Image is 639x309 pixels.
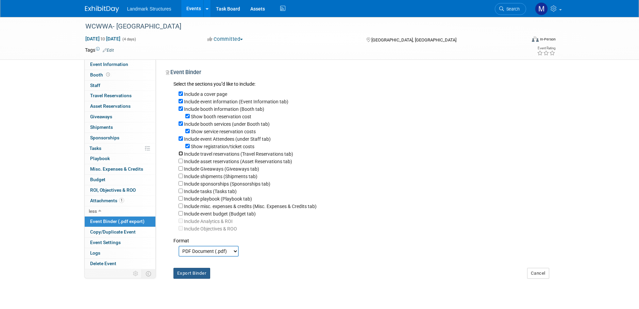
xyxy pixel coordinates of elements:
[527,268,549,279] button: Cancel
[205,36,246,43] button: Committed
[85,70,155,80] a: Booth
[486,35,556,46] div: Event Format
[85,47,114,53] td: Tags
[191,129,256,134] label: Show service reservation costs
[90,240,121,245] span: Event Settings
[85,196,155,206] a: Attachments1
[184,136,271,142] label: Include event Attendees (under Staff tab)
[173,232,549,244] div: Format
[90,177,105,182] span: Budget
[85,101,155,111] a: Asset Reservations
[90,135,119,140] span: Sponsorships
[90,93,132,98] span: Travel Reservations
[85,206,155,217] a: less
[85,248,155,258] a: Logs
[184,174,257,179] label: Include shipments (Shipments tab)
[191,144,254,149] label: Show registration/ticket costs
[90,261,116,266] span: Delete Event
[184,211,256,217] label: Include event budget (Budget tab)
[184,204,317,209] label: Include misc. expenses & credits (Misc. Expenses & Credits tab)
[535,2,548,15] img: Maryann Tijerina
[90,83,100,88] span: Staff
[184,106,264,112] label: Include booth information (Booth tab)
[184,166,259,172] label: Include Giveaways (Giveaways tab)
[85,112,155,122] a: Giveaways
[127,6,171,12] span: Landmark Structures
[495,3,526,15] a: Search
[532,36,539,42] img: Format-Inperson.png
[85,81,155,91] a: Staff
[90,114,112,119] span: Giveaways
[103,48,114,53] a: Edit
[179,219,183,223] input: Your ExhibitDay workspace does not have access to Analytics and ROI.
[89,145,101,151] span: Tasks
[90,198,124,203] span: Attachments
[85,133,155,143] a: Sponsorships
[90,103,131,109] span: Asset Reservations
[371,37,456,42] span: [GEOGRAPHIC_DATA], [GEOGRAPHIC_DATA]
[122,37,136,41] span: (4 days)
[184,219,233,224] label: Your ExhibitDay workspace does not have access to Analytics and ROI.
[90,62,128,67] span: Event Information
[184,99,288,104] label: Include event information (Event Information tab)
[90,124,113,130] span: Shipments
[85,154,155,164] a: Playbook
[85,122,155,133] a: Shipments
[90,187,136,193] span: ROI, Objectives & ROO
[85,36,121,42] span: [DATE] [DATE]
[184,226,237,231] label: Your ExhibitDay workspace does not have access to Analytics and ROI.
[85,217,155,227] a: Event Binder (.pdf export)
[184,196,252,202] label: Include playbook (Playbook tab)
[85,91,155,101] a: Travel Reservations
[119,198,124,203] span: 1
[173,81,549,88] div: Select the sections you''d like to include:
[90,72,111,78] span: Booth
[85,175,155,185] a: Budget
[85,143,155,154] a: Tasks
[184,189,237,194] label: Include tasks (Tasks tab)
[540,37,556,42] div: In-Person
[85,227,155,237] a: Copy/Duplicate Event
[90,250,100,256] span: Logs
[537,47,555,50] div: Event Rating
[184,91,227,97] label: Include a cover page
[130,269,142,278] td: Personalize Event Tab Strip
[173,268,211,279] button: Export Binder
[85,185,155,195] a: ROI, Objectives & ROO
[85,259,155,269] a: Delete Event
[85,59,155,70] a: Event Information
[90,156,110,161] span: Playbook
[90,219,145,224] span: Event Binder (.pdf export)
[85,6,119,13] img: ExhibitDay
[105,72,111,77] span: Booth not reserved yet
[184,121,270,127] label: Include booth services (under Booth tab)
[184,181,270,187] label: Include sponsorships (Sponsorships tab)
[100,36,106,41] span: to
[179,226,183,230] input: Your ExhibitDay workspace does not have access to Analytics and ROI.
[166,69,549,79] div: Event Binder
[90,166,143,172] span: Misc. Expenses & Credits
[184,159,292,164] label: Include asset reservations (Asset Reservations tab)
[83,20,516,33] div: WCWWA- [GEOGRAPHIC_DATA]
[141,269,155,278] td: Toggle Event Tabs
[89,208,97,214] span: less
[191,114,251,119] label: Show booth reservation cost
[85,164,155,174] a: Misc. Expenses & Credits
[184,151,293,157] label: Include travel reservations (Travel Reservations tab)
[85,238,155,248] a: Event Settings
[504,6,520,12] span: Search
[90,229,136,235] span: Copy/Duplicate Event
